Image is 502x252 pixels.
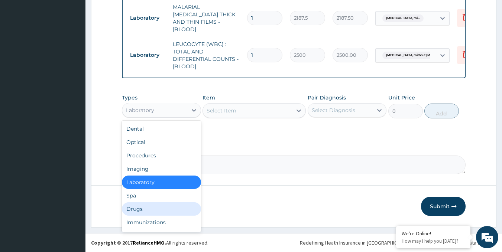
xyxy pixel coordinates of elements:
[402,238,465,244] p: How may I help you today?
[300,239,496,246] div: Redefining Heath Insurance in [GEOGRAPHIC_DATA] using Telemedicine and Data Science!
[122,135,201,149] div: Optical
[382,52,457,59] span: [MEDICAL_DATA] without [MEDICAL_DATA]
[133,239,165,246] a: RelianceHMO
[388,94,415,101] label: Unit Price
[122,149,201,162] div: Procedures
[122,122,201,135] div: Dental
[122,202,201,216] div: Drugs
[308,94,346,101] label: Pair Diagnosis
[122,145,466,151] label: Comment
[14,37,30,56] img: d_794563401_company_1708531726252_794563401
[126,107,154,114] div: Laboratory
[126,48,169,62] td: Laboratory
[169,37,243,74] td: LEUCOCYTE (WBC) : TOTAL AND DIFFERENTIAL COUNTS - [BLOOD]
[424,104,459,118] button: Add
[122,162,201,176] div: Imaging
[203,94,215,101] label: Item
[312,107,355,114] div: Select Diagnosis
[421,197,466,216] button: Submit
[126,11,169,25] td: Laboratory
[122,229,201,242] div: Others
[39,42,125,51] div: Chat with us now
[43,78,103,153] span: We're online!
[85,233,502,252] footer: All rights reserved.
[402,230,465,237] div: We're Online!
[91,239,166,246] strong: Copyright © 2017 .
[122,189,201,202] div: Spa
[122,4,140,22] div: Minimize live chat window
[207,107,236,114] div: Select Item
[122,216,201,229] div: Immunizations
[4,171,142,197] textarea: Type your message and hit 'Enter'
[382,14,424,22] span: [MEDICAL_DATA] wi...
[122,95,137,101] label: Types
[122,176,201,189] div: Laboratory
